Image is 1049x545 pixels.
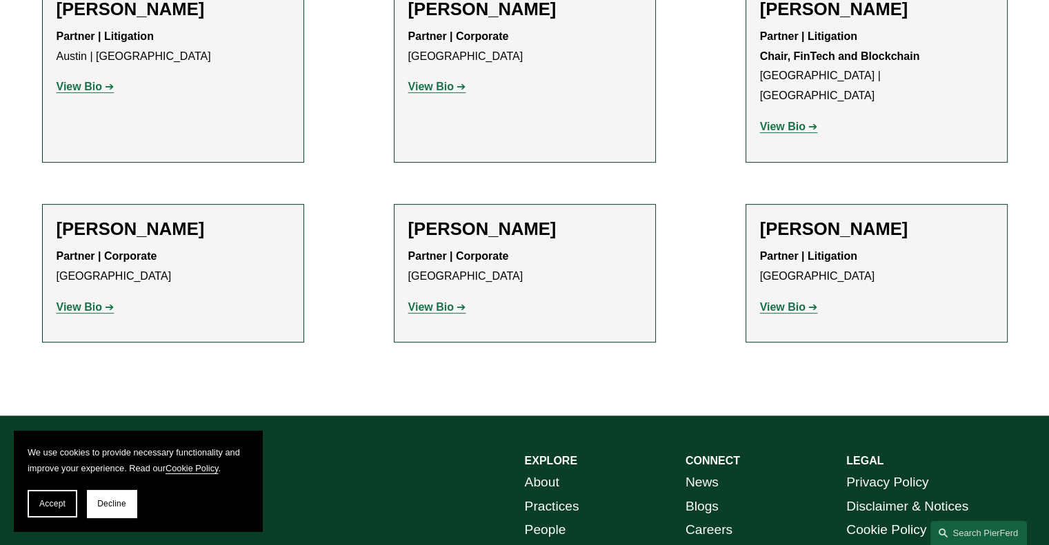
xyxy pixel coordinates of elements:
a: People [525,518,566,542]
a: Blogs [686,495,719,519]
strong: CONNECT [686,455,740,466]
p: [GEOGRAPHIC_DATA] [760,247,993,287]
p: [GEOGRAPHIC_DATA] [57,247,290,287]
a: Practices [525,495,579,519]
strong: EXPLORE [525,455,577,466]
section: Cookie banner [14,431,262,531]
p: [GEOGRAPHIC_DATA] [408,247,641,287]
button: Decline [87,490,137,517]
h2: [PERSON_NAME] [57,218,290,240]
h2: [PERSON_NAME] [760,218,993,240]
strong: Partner | Corporate [408,30,509,42]
a: Cookie Policy [846,518,926,542]
a: Disclaimer & Notices [846,495,968,519]
strong: LEGAL [846,455,883,466]
a: View Bio [408,301,466,313]
button: Accept [28,490,77,517]
a: View Bio [760,301,818,313]
span: Accept [39,499,66,508]
strong: View Bio [57,301,102,313]
strong: Partner | Litigation [760,250,857,262]
a: Cookie Policy [166,463,219,473]
strong: View Bio [760,301,806,313]
strong: View Bio [408,301,454,313]
strong: Partner | Corporate [57,250,157,262]
a: Privacy Policy [846,471,928,495]
a: Search this site [930,521,1027,545]
strong: Partner | Corporate [408,250,509,262]
a: View Bio [57,301,114,313]
p: We use cookies to provide necessary functionality and improve your experience. Read our . [28,444,248,476]
span: Decline [97,499,126,508]
strong: View Bio [408,81,454,92]
a: View Bio [408,81,466,92]
a: View Bio [57,81,114,92]
strong: View Bio [760,121,806,132]
strong: Partner | Litigation [57,30,154,42]
p: Austin | [GEOGRAPHIC_DATA] [57,27,290,67]
strong: Partner | Litigation Chair, FinTech and Blockchain [760,30,920,62]
a: Careers [686,518,732,542]
a: About [525,471,559,495]
p: [GEOGRAPHIC_DATA] [408,27,641,67]
p: [GEOGRAPHIC_DATA] | [GEOGRAPHIC_DATA] [760,27,993,106]
a: News [686,471,719,495]
a: View Bio [760,121,818,132]
strong: View Bio [57,81,102,92]
h2: [PERSON_NAME] [408,218,641,240]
